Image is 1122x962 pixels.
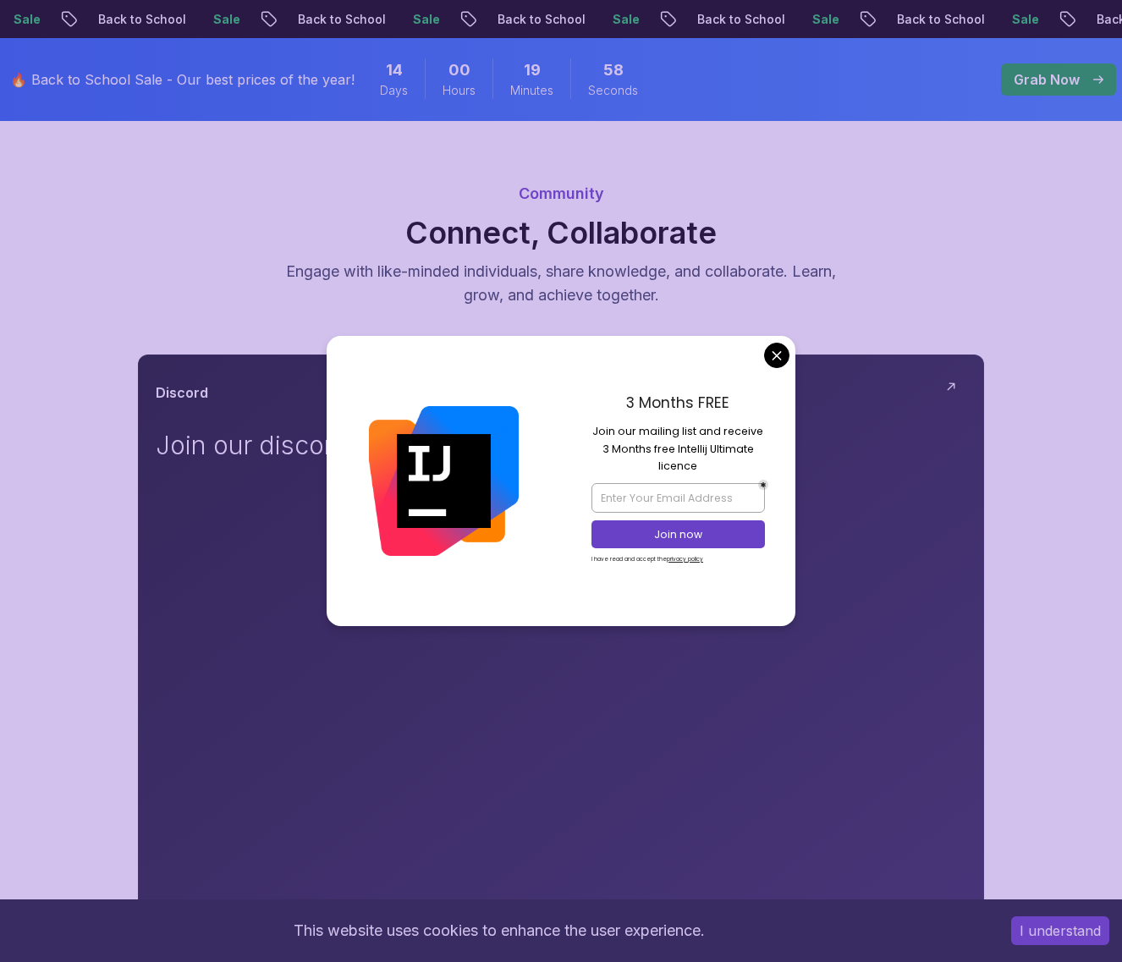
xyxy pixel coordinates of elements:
h2: Connect, Collaborate [8,216,1114,250]
div: This website uses cookies to enhance the user experience. [13,912,986,949]
p: Back to School [874,11,989,28]
p: Sale [590,11,644,28]
p: Back to School [275,11,390,28]
p: Back to School [674,11,789,28]
span: 58 Seconds [603,58,624,82]
p: Sale [989,11,1043,28]
span: 0 Hours [448,58,470,82]
p: Engage with like-minded individuals, share knowledge, and collaborate. Learn, grow, and achieve t... [277,260,845,307]
p: Community [8,182,1114,206]
span: Hours [443,82,476,99]
span: Minutes [510,82,553,99]
p: Back to School [475,11,590,28]
p: Back to School [75,11,190,28]
span: Days [380,82,408,99]
span: 14 Days [386,58,403,82]
p: Sale [190,11,245,28]
span: 19 Minutes [524,58,541,82]
p: Grab Now [1014,69,1080,90]
p: Join our discord community [156,430,536,460]
h3: Discord [156,382,208,403]
p: 🔥 Back to School Sale - Our best prices of the year! [10,69,355,90]
p: Sale [390,11,444,28]
span: Seconds [588,82,638,99]
p: Sale [789,11,844,28]
button: Accept cookies [1011,916,1109,945]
